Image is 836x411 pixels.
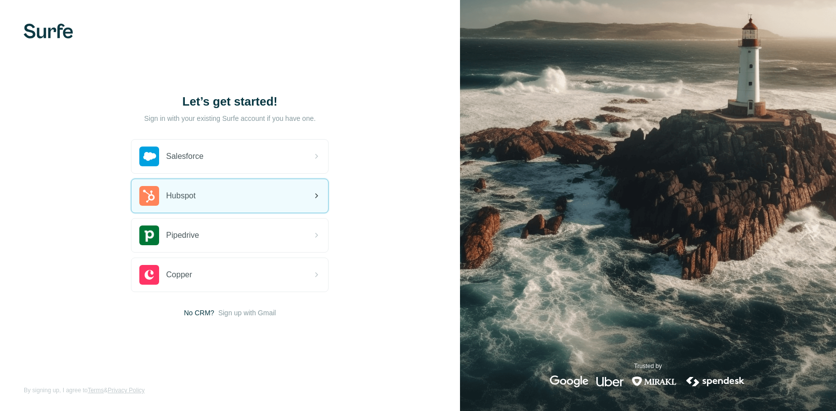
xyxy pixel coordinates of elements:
[139,186,159,206] img: hubspot's logo
[166,190,196,202] span: Hubspot
[550,375,588,387] img: google's logo
[108,387,145,394] a: Privacy Policy
[131,94,329,110] h1: Let’s get started!
[166,269,192,281] span: Copper
[184,308,214,318] span: No CRM?
[144,113,316,123] p: Sign in with your existing Surfe account if you have one.
[631,375,677,387] img: mirakl's logo
[24,24,73,38] img: Surfe's logo
[218,308,276,318] button: Sign up with Gmail
[166,150,204,162] span: Salesforce
[634,362,662,371] p: Trusted by
[139,147,159,166] img: salesforce's logo
[139,265,159,285] img: copper's logo
[166,229,199,241] span: Pipedrive
[24,386,145,395] span: By signing up, I agree to &
[596,375,624,387] img: uber's logo
[685,375,746,387] img: spendesk's logo
[87,387,104,394] a: Terms
[139,225,159,245] img: pipedrive's logo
